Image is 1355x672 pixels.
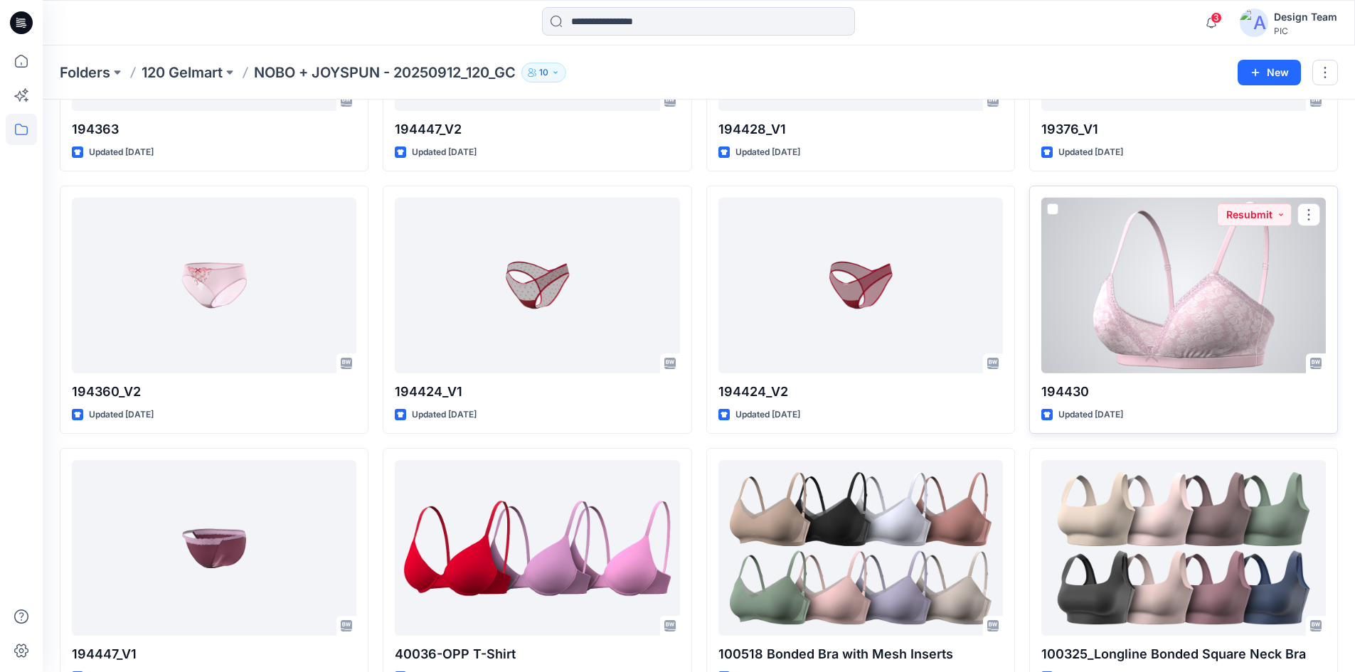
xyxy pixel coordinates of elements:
[395,198,679,373] a: 194424_V1
[72,198,356,373] a: 194360_V2
[72,119,356,139] p: 194363
[1041,644,1326,664] p: 100325_Longline Bonded Square Neck Bra
[412,407,477,422] p: Updated [DATE]
[1041,382,1326,402] p: 194430
[72,460,356,636] a: 194447_V1
[1058,407,1123,422] p: Updated [DATE]
[539,65,548,80] p: 10
[735,145,800,160] p: Updated [DATE]
[718,644,1003,664] p: 100518 Bonded Bra with Mesh Inserts
[72,382,356,402] p: 194360_V2
[521,63,566,82] button: 10
[718,119,1003,139] p: 194428_V1
[735,407,800,422] p: Updated [DATE]
[395,382,679,402] p: 194424_V1
[1041,198,1326,373] a: 194430
[1274,9,1337,26] div: Design Team
[1041,119,1326,139] p: 19376_V1
[72,644,356,664] p: 194447_V1
[1274,26,1337,36] div: PIC
[718,460,1003,636] a: 100518 Bonded Bra with Mesh Inserts
[1240,9,1268,37] img: avatar
[1211,12,1222,23] span: 3
[142,63,223,82] a: 120 Gelmart
[395,644,679,664] p: 40036-OPP T-Shirt
[1041,460,1326,636] a: 100325_Longline Bonded Square Neck Bra
[89,145,154,160] p: Updated [DATE]
[718,382,1003,402] p: 194424_V2
[60,63,110,82] a: Folders
[89,407,154,422] p: Updated [DATE]
[254,63,516,82] p: NOBO + JOYSPUN - 20250912_120_GC
[395,460,679,636] a: 40036-OPP T-Shirt
[1238,60,1301,85] button: New
[412,145,477,160] p: Updated [DATE]
[718,198,1003,373] a: 194424_V2
[1058,145,1123,160] p: Updated [DATE]
[395,119,679,139] p: 194447_V2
